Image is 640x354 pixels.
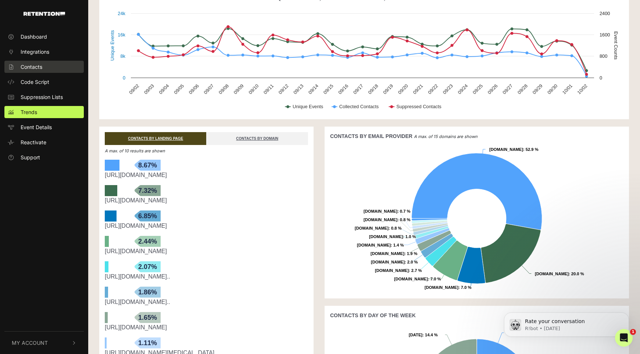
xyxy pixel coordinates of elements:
[337,83,349,95] text: 09/16
[371,260,418,264] text: : 2.0 %
[307,83,319,95] text: 09/14
[561,83,573,95] text: 10/01
[425,285,471,290] text: : 7.0 %
[487,83,499,95] text: 09/26
[427,83,439,95] text: 09/22
[414,134,478,139] em: A max. of 15 domains are shown
[135,312,161,323] span: 1.65%
[118,32,125,38] text: 16k
[12,339,48,347] span: My Account
[4,106,84,118] a: Trends
[135,185,161,196] span: 7.32%
[105,171,308,180] div: https://www.aetrex.com/
[4,91,84,103] a: Suppression Lists
[105,222,308,230] div: https://www.aetrex.com/pages/prem-memory
[409,333,438,337] text: : 14.4 %
[489,147,539,152] text: : 52.9 %
[339,104,379,109] text: Collected Contacts
[135,287,161,298] span: 1.86%
[615,329,633,347] iframe: Intercom live chat
[600,11,610,16] text: 2400
[135,261,161,272] span: 2.07%
[105,323,308,332] div: https://www.aetrex.com/collections/womens-sandals
[292,83,304,95] text: 09/13
[493,297,640,348] iframe: Intercom notifications message
[105,298,308,307] div: https://www.aetrex.com/collections/womens-footwear-for-plantar-fasciitis
[143,83,155,95] text: 09/03
[206,132,308,145] a: CONTACTS BY DOMAIN
[123,75,125,81] text: 0
[382,83,394,95] text: 09/19
[21,63,42,71] span: Contacts
[369,234,416,239] text: : 1.0 %
[600,75,602,81] text: 0
[135,160,161,171] span: 8.67%
[546,83,558,95] text: 09/30
[397,83,409,95] text: 09/20
[105,148,165,153] em: A max. of 10 results are shown
[4,136,84,148] a: Reactivate
[105,272,308,281] div: https://www.aetrex.com/collections/womens-shop-all-footwear
[158,83,170,95] text: 09/04
[105,132,206,145] a: CONTACTS BY LANDING PAGE
[218,83,230,95] text: 09/08
[394,277,428,281] tspan: [DOMAIN_NAME]
[409,333,422,337] tspan: [DATE]
[394,277,441,281] text: : 7.0 %
[105,248,167,254] a: [URL][DOMAIN_NAME]
[262,83,275,95] text: 09/11
[21,48,49,56] span: Integrations
[173,83,185,95] text: 09/05
[105,299,170,305] a: [URL][DOMAIN_NAME]..
[128,83,140,95] text: 09/02
[375,268,409,273] tspan: [DOMAIN_NAME]
[105,273,170,280] a: [URL][DOMAIN_NAME]..
[21,138,46,146] span: Reactivate
[367,83,379,95] text: 09/18
[188,83,200,95] text: 09/06
[24,12,65,16] img: Retention.com
[364,217,397,222] tspan: [DOMAIN_NAME]
[277,83,289,95] text: 09/12
[516,83,529,95] text: 09/28
[442,83,454,95] text: 09/23
[371,251,404,256] tspan: [DOMAIN_NAME]
[364,209,397,213] tspan: [DOMAIN_NAME]
[105,197,167,203] a: [URL][DOMAIN_NAME]
[203,83,215,95] text: 09/07
[501,83,514,95] text: 09/27
[105,223,167,229] a: [URL][DOMAIN_NAME]
[105,324,167,330] a: [URL][DOMAIN_NAME]
[293,104,323,109] text: Unique Events
[247,83,260,95] text: 09/10
[4,61,84,73] a: Contacts
[4,46,84,58] a: Integrations
[371,251,417,256] text: : 1.9 %
[330,312,416,318] strong: CONTACTS BY DAY OF THE WEEK
[4,121,84,133] a: Event Details
[412,83,424,95] text: 09/21
[369,234,403,239] tspan: [DOMAIN_NAME]
[21,153,40,161] span: Support
[4,76,84,88] a: Code Script
[135,236,161,247] span: 2.44%
[4,332,84,354] button: My Account
[371,260,405,264] tspan: [DOMAIN_NAME]
[352,83,364,95] text: 09/17
[531,83,543,95] text: 09/29
[357,243,391,247] tspan: [DOMAIN_NAME]
[600,53,607,59] text: 800
[21,108,37,116] span: Trends
[105,196,308,205] div: https://www.aetrex.com/pages/women-footwear
[21,123,52,131] span: Event Details
[330,133,412,139] strong: CONTACTS BY EMAIL PROVIDER
[600,32,610,38] text: 1600
[364,217,410,222] text: : 0.8 %
[425,285,458,290] tspan: [DOMAIN_NAME]
[21,93,63,101] span: Suppression Lists
[233,83,245,95] text: 09/09
[110,30,115,61] text: Unique Events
